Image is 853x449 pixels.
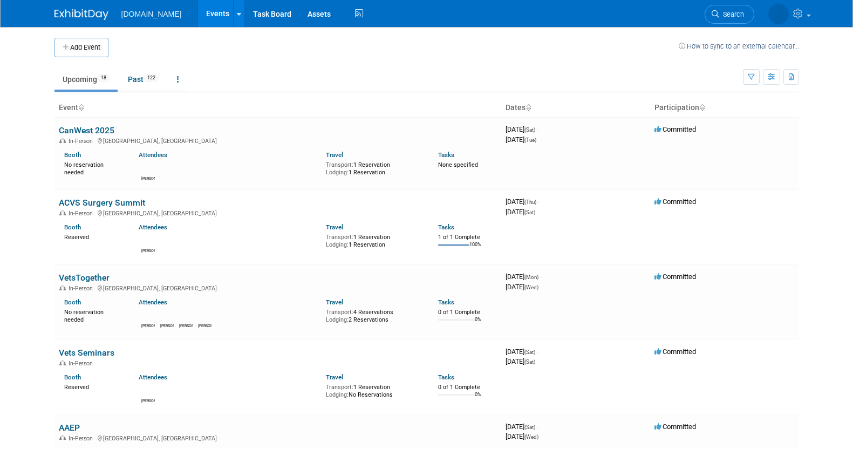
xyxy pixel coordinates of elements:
span: (Mon) [524,274,538,280]
img: Shawn Wilkie [142,309,155,322]
span: 122 [144,74,159,82]
span: (Sat) [524,349,535,355]
span: In-Person [69,210,96,217]
div: [GEOGRAPHIC_DATA], [GEOGRAPHIC_DATA] [59,283,497,292]
span: - [537,348,538,356]
th: Event [54,99,501,117]
a: How to sync to an external calendar... [679,42,799,50]
span: Lodging: [326,316,349,323]
a: Attendees [139,298,167,306]
span: (Thu) [524,199,536,205]
a: CanWest 2025 [59,125,114,135]
div: No reservation needed [64,307,123,323]
span: - [538,198,540,206]
span: (Sat) [524,424,535,430]
div: [GEOGRAPHIC_DATA], [GEOGRAPHIC_DATA] [59,136,497,145]
a: Tasks [438,373,454,381]
a: Travel [326,223,343,231]
div: Shawn Wilkie [141,322,155,329]
img: In-Person Event [59,285,66,290]
img: In-Person Event [59,435,66,440]
span: Transport: [326,161,353,168]
span: Transport: [326,234,353,241]
a: Booth [64,373,81,381]
div: [GEOGRAPHIC_DATA], [GEOGRAPHIC_DATA] [59,433,497,442]
img: Iuliia Bulow [768,4,789,24]
a: Sort by Event Name [78,103,84,112]
span: Committed [654,273,696,281]
span: (Tue) [524,137,536,143]
a: Booth [64,151,81,159]
a: AAEP [59,423,80,433]
span: (Wed) [524,434,538,440]
span: Committed [654,423,696,431]
a: ACVS Surgery Summit [59,198,145,208]
th: Participation [650,99,799,117]
span: [DOMAIN_NAME] [121,10,182,18]
div: 1 Reservation 1 Reservation [326,159,422,176]
img: Lucas Smith [142,234,155,247]
a: Travel [326,298,343,306]
span: (Sat) [524,127,535,133]
div: Reserved [64,382,123,391]
span: [DATE] [506,348,538,356]
div: 1 Reservation 1 Reservation [326,232,422,248]
div: Lucas Smith [141,247,155,254]
img: In-Person Event [59,210,66,215]
span: In-Person [69,435,96,442]
div: Lucas Smith [198,322,211,329]
div: 0 of 1 Complete [438,309,497,316]
img: Kiersten Hackett [161,309,174,322]
span: - [540,273,542,281]
img: Shawn Wilkie [142,162,155,175]
div: David Han [179,322,193,329]
th: Dates [501,99,650,117]
a: Booth [64,298,81,306]
span: Committed [654,348,696,356]
span: [DATE] [506,135,536,144]
a: Travel [326,373,343,381]
span: (Sat) [524,209,535,215]
span: None specified [438,161,478,168]
a: Upcoming18 [54,69,118,90]
span: Search [719,10,744,18]
div: Shawn Wilkie [141,175,155,181]
a: Tasks [438,298,454,306]
div: 1 of 1 Complete [438,234,497,241]
a: Tasks [438,151,454,159]
a: Past122 [120,69,167,90]
a: Sort by Participation Type [699,103,705,112]
span: In-Person [69,138,96,145]
span: [DATE] [506,273,542,281]
span: - [537,423,538,431]
span: 18 [98,74,110,82]
a: Attendees [139,373,167,381]
td: 0% [475,392,481,406]
span: [DATE] [506,423,538,431]
span: Committed [654,198,696,206]
span: [DATE] [506,208,535,216]
a: Sort by Start Date [526,103,531,112]
span: [DATE] [506,198,540,206]
img: In-Person Event [59,138,66,143]
span: - [537,125,538,133]
img: In-Person Event [59,360,66,365]
div: [GEOGRAPHIC_DATA], [GEOGRAPHIC_DATA] [59,208,497,217]
a: Attendees [139,223,167,231]
div: 0 of 1 Complete [438,384,497,391]
a: Attendees [139,151,167,159]
span: [DATE] [506,283,538,291]
span: Transport: [326,309,353,316]
span: In-Person [69,285,96,292]
div: Kiersten Hackett [160,322,174,329]
span: Transport: [326,384,353,391]
a: VetsTogether [59,273,110,283]
div: 4 Reservations 2 Reservations [326,307,422,323]
div: No reservation needed [64,159,123,176]
img: ExhibitDay [54,9,108,20]
span: Committed [654,125,696,133]
span: Lodging: [326,241,349,248]
span: [DATE] [506,125,538,133]
img: Lucas Smith [199,309,211,322]
a: Travel [326,151,343,159]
